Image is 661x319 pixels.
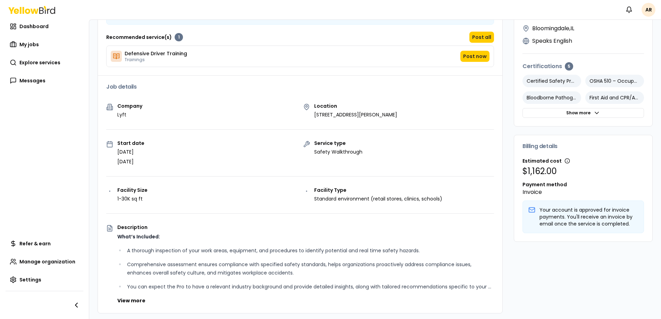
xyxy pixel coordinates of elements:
p: Service type [314,141,362,146]
h3: Job details [106,84,494,90]
span: Payment method [522,181,567,188]
span: Billing details [522,144,558,149]
strong: What’s Included: [117,233,160,240]
span: Trainings [125,57,187,63]
p: Description [117,225,494,230]
p: [DATE] [117,158,144,165]
p: OSHA 510 – Occupational Safety & Health Standards for the Construction Industry (30-Hour) [585,75,644,87]
button: View more [117,297,145,304]
div: 5 [565,62,573,71]
a: Manage organization [6,255,83,269]
p: Bloodborne Pathogens Training [522,91,581,104]
span: Dashboard [19,23,49,30]
p: [STREET_ADDRESS][PERSON_NAME] [314,111,397,118]
span: Refer & earn [19,240,51,247]
a: Messages [6,74,83,88]
p: Facility Type [314,188,442,193]
p: Lyft [117,111,142,118]
p: Speaks English [532,37,572,45]
span: Settings [19,276,41,283]
p: Invoice [522,188,644,196]
a: My jobs [6,38,83,51]
a: Dashboard [6,19,83,33]
button: Post now [460,51,490,62]
p: Certified Safety Professional (CSP) [522,75,581,87]
span: Estimated cost [522,157,562,164]
p: $1,162.00 [522,166,644,177]
span: Messages [19,77,45,84]
p: Start date [117,141,144,146]
span: AR [642,3,655,17]
span: Explore services [19,59,60,66]
p: Safety Walkthrough [314,148,362,155]
a: Settings [6,273,83,287]
span: Defensive Driver Training [125,50,187,57]
p: A thorough inspection of your work areas, equipment, and procedures to identify potential and rea... [127,246,494,255]
p: [DATE] [117,148,144,155]
p: You can expect the Pro to have a relevant industry background and provide detailed insights, alon... [127,283,494,291]
p: Company [117,104,142,108]
span: My jobs [19,41,39,48]
p: Your account is approved for invoice payments. You'll receive an invoice by email once the servic... [539,206,638,227]
p: First Aid and CPR/AED [585,91,644,104]
button: Show more [522,108,644,118]
p: Facility Size [117,188,148,193]
p: Standard environment (retail stores, clinics, schools) [314,195,442,202]
span: Manage organization [19,258,75,265]
h4: Certifications [522,62,644,71]
p: Recommended service(s) [106,34,172,41]
p: Location [314,104,397,108]
a: Explore services [6,56,83,69]
p: Comprehensive assessment ensures compliance with specified safety standards, helps organizations ... [127,260,494,277]
p: 1-30K sq ft [117,195,148,202]
a: Refer & earn [6,237,83,251]
p: Bloomingdale , IL [532,24,574,33]
button: Post all [469,32,494,43]
div: 1 [175,33,183,41]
